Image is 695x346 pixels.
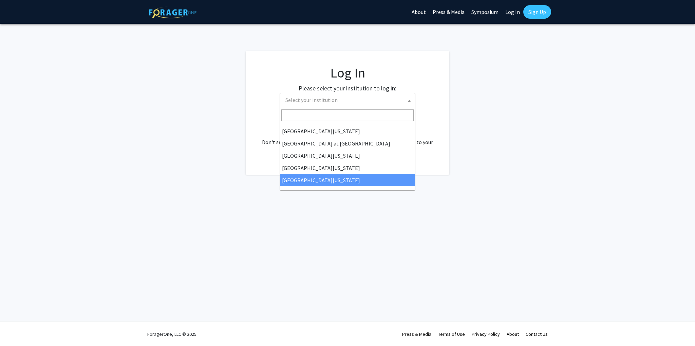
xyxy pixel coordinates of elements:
[259,122,436,154] div: No account? . Don't see your institution? about bringing ForagerOne to your institution.
[149,6,196,18] img: ForagerOne Logo
[281,109,414,121] input: Search
[280,150,415,162] li: [GEOGRAPHIC_DATA][US_STATE]
[283,93,415,107] span: Select your institution
[280,186,415,198] li: [PERSON_NAME][GEOGRAPHIC_DATA]
[147,322,196,346] div: ForagerOne, LLC © 2025
[523,5,551,19] a: Sign Up
[5,315,29,341] iframe: Chat
[280,93,415,108] span: Select your institution
[299,84,396,93] label: Please select your institution to log in:
[280,174,415,186] li: [GEOGRAPHIC_DATA][US_STATE]
[280,125,415,137] li: [GEOGRAPHIC_DATA][US_STATE]
[280,162,415,174] li: [GEOGRAPHIC_DATA][US_STATE]
[472,331,500,337] a: Privacy Policy
[526,331,548,337] a: Contact Us
[259,65,436,81] h1: Log In
[280,137,415,150] li: [GEOGRAPHIC_DATA] at [GEOGRAPHIC_DATA]
[402,331,431,337] a: Press & Media
[285,97,338,103] span: Select your institution
[507,331,519,337] a: About
[438,331,465,337] a: Terms of Use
